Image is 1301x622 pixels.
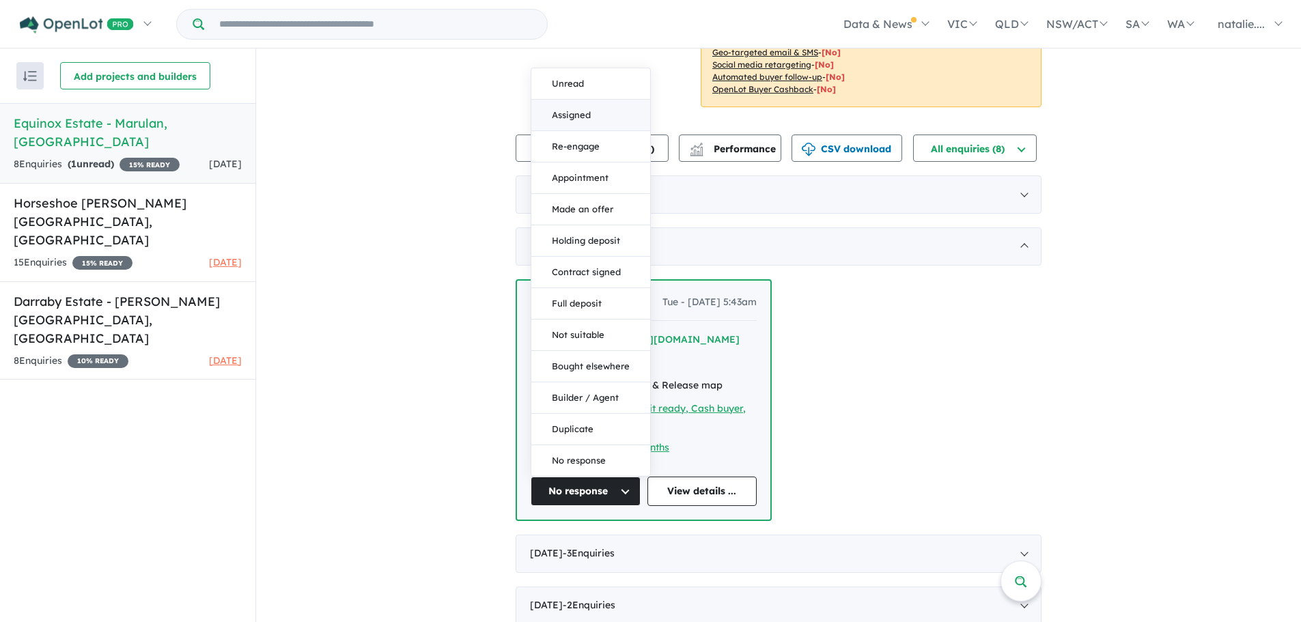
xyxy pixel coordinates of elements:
h5: Darraby Estate - [PERSON_NAME][GEOGRAPHIC_DATA] , [GEOGRAPHIC_DATA] [14,292,242,348]
div: [DATE] [516,227,1041,266]
button: No response [531,445,650,476]
span: 1 [71,158,76,170]
h5: Equinox Estate - Marulan , [GEOGRAPHIC_DATA] [14,114,242,151]
button: All enquiries (8) [913,135,1037,162]
div: [DATE] [516,535,1041,573]
button: Contract signed [531,257,650,288]
span: 15 % READY [120,158,180,171]
u: Geo-targeted email & SMS [712,47,818,57]
span: [No] [826,72,845,82]
div: 8 Enquir ies [14,156,180,173]
span: natalie.... [1218,17,1265,31]
img: line-chart.svg [690,143,703,150]
button: Full deposit [531,288,650,320]
u: OpenLot Buyer Cashback [712,84,813,94]
a: View details ... [647,477,757,506]
button: Add projects and builders [60,62,210,89]
span: [No] [817,84,836,94]
img: bar-chart.svg [690,147,703,156]
div: 8 Enquir ies [14,353,128,369]
span: [No] [822,47,841,57]
button: Not suitable [531,320,650,351]
button: Made an offer [531,194,650,225]
img: download icon [802,143,815,156]
div: 15 Enquir ies [14,255,132,271]
input: Try estate name, suburb, builder or developer [207,10,544,39]
span: [No] [815,59,834,70]
button: Assigned [531,100,650,131]
button: Performance [679,135,781,162]
span: - 2 Enquir ies [563,599,615,611]
u: Automated buyer follow-up [712,72,822,82]
h5: Horseshoe [PERSON_NAME][GEOGRAPHIC_DATA] , [GEOGRAPHIC_DATA] [14,194,242,249]
button: Builder / Agent [531,382,650,414]
button: Appointment [531,162,650,194]
div: No response [531,68,651,477]
button: Duplicate [531,414,650,445]
img: Openlot PRO Logo White [20,16,134,33]
span: - 3 Enquir ies [563,547,615,559]
span: [DATE] [209,158,242,170]
strong: ( unread) [68,158,114,170]
span: [DATE] [209,354,242,367]
button: CSV download [792,135,902,162]
div: [DATE] [516,175,1041,214]
button: Re-engage [531,131,650,162]
button: Team member settings (2) [516,135,669,162]
button: Unread [531,68,650,100]
span: Tue - [DATE] 5:43am [662,294,757,311]
button: Holding deposit [531,225,650,257]
img: sort.svg [23,71,37,81]
span: 15 % READY [72,256,132,270]
button: Bought elsewhere [531,351,650,382]
u: Social media retargeting [712,59,811,70]
button: No response [531,477,641,506]
span: 10 % READY [68,354,128,368]
span: Performance [692,143,776,155]
span: [DATE] [209,256,242,268]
